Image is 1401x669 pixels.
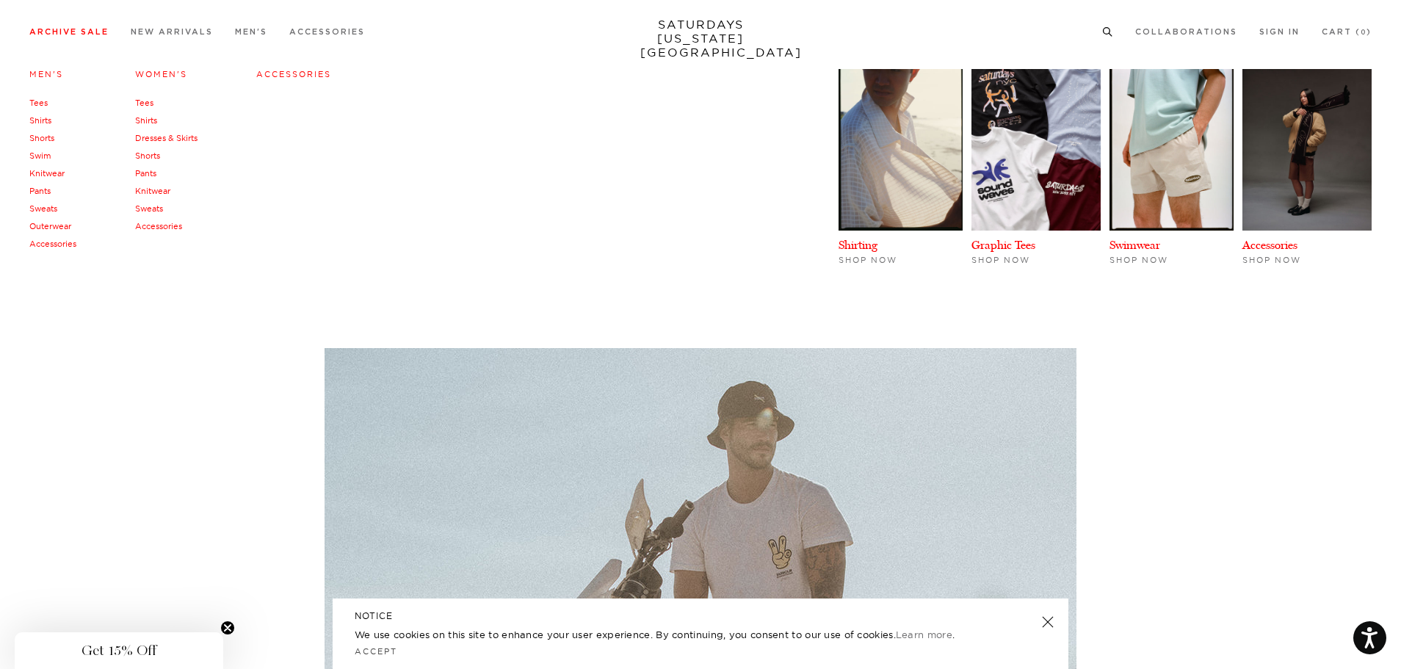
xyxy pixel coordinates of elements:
a: Accessories [1242,238,1297,252]
a: Men's [29,69,63,79]
a: Accessories [256,69,331,79]
a: Learn more [896,629,952,640]
a: Pants [135,168,156,178]
a: Sweats [135,203,163,214]
a: Shirts [29,115,51,126]
a: Graphic Tees [971,238,1035,252]
h5: NOTICE [355,610,1046,623]
a: Shorts [135,151,160,161]
a: Women's [135,69,187,79]
a: Accept [355,646,397,657]
a: Pants [29,186,51,196]
a: Cart (0) [1322,28,1372,36]
a: Knitwear [135,186,170,196]
a: Shorts [29,133,54,143]
a: SATURDAYS[US_STATE][GEOGRAPHIC_DATA] [640,18,761,59]
a: Tees [135,98,153,108]
p: We use cookies on this site to enhance your user experience. By continuing, you consent to our us... [355,627,994,642]
a: Dresses & Skirts [135,133,198,143]
a: New Arrivals [131,28,213,36]
a: Swimwear [1109,238,1160,252]
a: Accessories [29,239,76,249]
a: Men's [235,28,267,36]
span: Get 15% Off [82,642,156,659]
a: Archive Sale [29,28,109,36]
a: Sweats [29,203,57,214]
a: Swim [29,151,51,161]
a: Collaborations [1135,28,1237,36]
a: Accessories [289,28,365,36]
button: Close teaser [220,621,235,635]
a: Accessories [135,221,182,231]
a: Shirts [135,115,157,126]
a: Tees [29,98,48,108]
a: Shirting [839,238,877,252]
small: 0 [1361,29,1366,36]
a: Sign In [1259,28,1300,36]
div: Get 15% OffClose teaser [15,632,223,669]
a: Outerwear [29,221,71,231]
a: Knitwear [29,168,65,178]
